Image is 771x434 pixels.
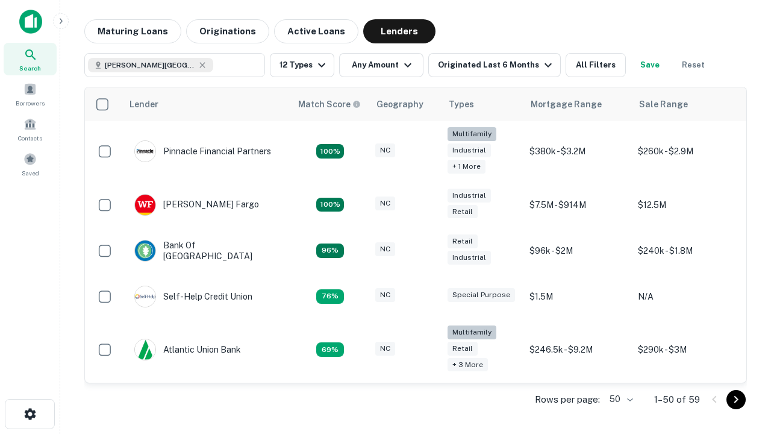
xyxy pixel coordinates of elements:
span: Search [19,63,41,73]
button: Maturing Loans [84,19,181,43]
div: Lender [130,97,158,112]
div: Matching Properties: 11, hasApolloMatch: undefined [316,289,344,304]
a: Search [4,43,57,75]
div: Matching Properties: 26, hasApolloMatch: undefined [316,144,344,159]
td: $260k - $2.9M [632,121,740,182]
button: Originations [186,19,269,43]
button: Originated Last 6 Months [428,53,561,77]
div: Pinnacle Financial Partners [134,140,271,162]
p: 1–50 of 59 [654,392,700,407]
button: All Filters [566,53,626,77]
div: Special Purpose [448,288,515,302]
div: + 3 more [448,358,488,372]
td: $380k - $3.2M [523,121,632,182]
div: Capitalize uses an advanced AI algorithm to match your search with the best lender. The match sco... [298,98,361,111]
div: NC [375,288,395,302]
a: Saved [4,148,57,180]
div: Matching Properties: 14, hasApolloMatch: undefined [316,244,344,258]
th: Capitalize uses an advanced AI algorithm to match your search with the best lender. The match sco... [291,87,369,121]
td: $290k - $3M [632,319,740,380]
div: Mortgage Range [531,97,602,112]
div: 50 [605,391,635,408]
div: NC [375,342,395,356]
button: Save your search to get updates of matches that match your search criteria. [631,53,669,77]
div: [PERSON_NAME] Fargo [134,194,259,216]
th: Lender [122,87,291,121]
th: Sale Range [632,87,740,121]
img: picture [135,286,155,307]
button: Active Loans [274,19,358,43]
h6: Match Score [298,98,358,111]
iframe: Chat Widget [711,338,771,395]
img: picture [135,141,155,162]
td: $240k - $1.8M [632,228,740,274]
div: Retail [448,234,478,248]
img: picture [135,241,155,261]
td: $96k - $2M [523,228,632,274]
td: $12.5M [632,182,740,228]
div: Industrial [448,189,491,203]
td: $246.5k - $9.2M [523,319,632,380]
img: picture [135,339,155,360]
div: Retail [448,205,478,219]
div: Multifamily [448,127,496,141]
a: Borrowers [4,78,57,110]
th: Types [442,87,523,121]
div: Self-help Credit Union [134,286,252,307]
td: N/A [632,274,740,319]
button: Any Amount [339,53,423,77]
div: Geography [376,97,423,112]
button: 12 Types [270,53,334,77]
div: NC [375,197,395,210]
button: Lenders [363,19,435,43]
div: Bank Of [GEOGRAPHIC_DATA] [134,240,279,262]
td: $7.5M - $914M [523,182,632,228]
img: picture [135,195,155,215]
div: Atlantic Union Bank [134,339,241,360]
div: NC [375,143,395,157]
th: Geography [369,87,442,121]
div: Matching Properties: 10, hasApolloMatch: undefined [316,342,344,357]
button: Reset [674,53,713,77]
button: Go to next page [726,390,746,409]
a: Contacts [4,113,57,145]
div: Types [449,97,474,112]
p: Rows per page: [535,392,600,407]
div: Industrial [448,251,491,265]
span: Saved [22,168,39,178]
div: Sale Range [639,97,688,112]
div: Industrial [448,143,491,157]
div: Retail [448,342,478,356]
span: Contacts [18,133,42,143]
img: capitalize-icon.png [19,10,42,34]
div: + 1 more [448,160,485,174]
td: $1.5M [523,274,632,319]
div: Multifamily [448,325,496,339]
th: Mortgage Range [523,87,632,121]
div: Matching Properties: 15, hasApolloMatch: undefined [316,198,344,212]
div: NC [375,242,395,256]
div: Originated Last 6 Months [438,58,555,72]
span: Borrowers [16,98,45,108]
span: [PERSON_NAME][GEOGRAPHIC_DATA], [GEOGRAPHIC_DATA] [105,60,195,71]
